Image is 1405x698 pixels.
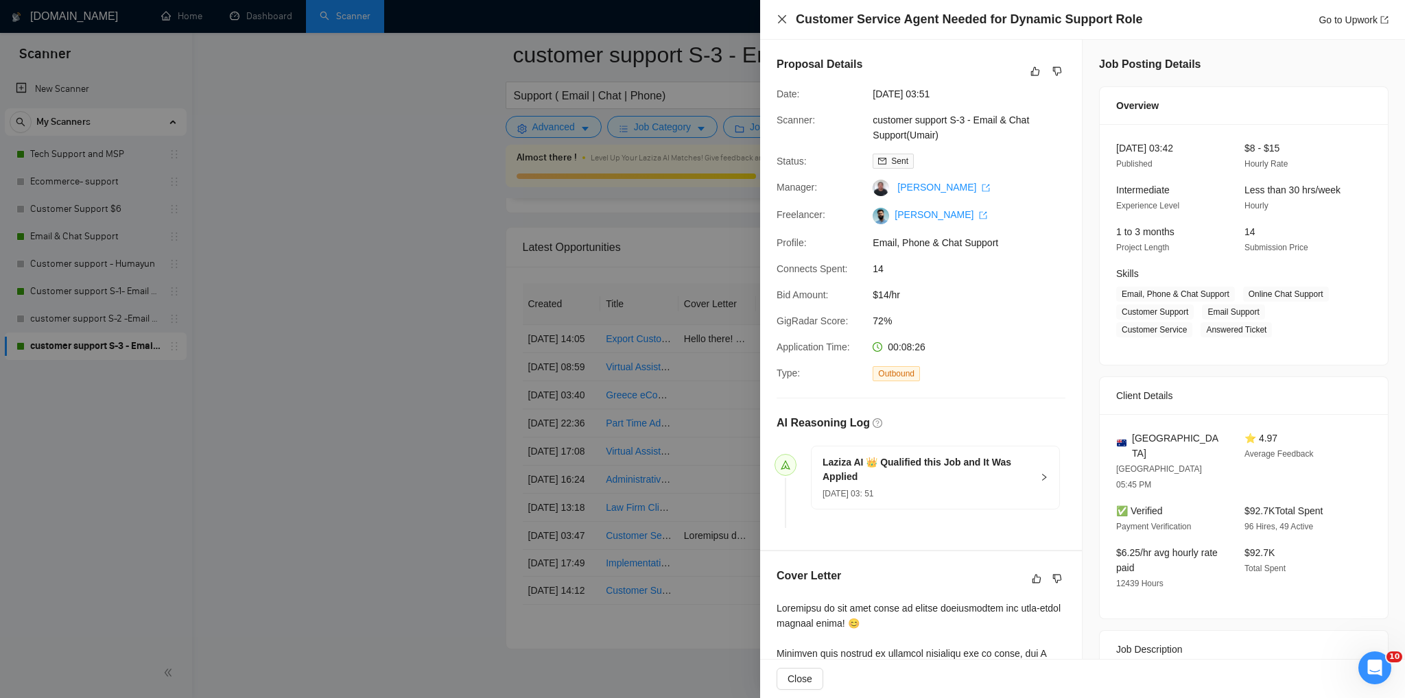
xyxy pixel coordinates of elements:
span: question-circle [873,418,882,428]
span: Email Support [1202,304,1264,320]
button: Close [777,14,788,25]
img: c1sgSOyCBqaBR5jgCRGyQOyF_HwPuPzarQ5ZhnsWP_QUF5b7eAf-RaywCrgDXbnceb [873,208,889,224]
span: 12439 Hours [1116,579,1164,588]
h4: Customer Service Agent Needed for Dynamic Support Role [796,11,1142,28]
span: Published [1116,159,1153,169]
span: GigRadar Score: [777,315,848,326]
span: Intermediate [1116,184,1170,195]
span: Close [788,671,812,686]
span: Submission Price [1244,243,1308,252]
span: [DATE] 03:42 [1116,143,1173,154]
span: Answered Ticket [1201,322,1272,337]
span: export [979,211,987,219]
span: right [1040,473,1048,481]
div: Client Details [1116,377,1371,414]
img: 🇦🇺 [1117,438,1126,448]
span: Bid Amount: [777,289,829,300]
span: clock-circle [873,342,882,352]
span: 96 Hires, 49 Active [1244,522,1313,531]
a: Go to Upworkexport [1319,14,1389,25]
span: export [1380,16,1389,24]
span: 00:08:26 [888,341,925,352]
button: dislike [1049,63,1065,80]
span: send [781,460,790,470]
h5: Job Posting Details [1099,56,1201,73]
h5: Proposal Details [777,56,862,73]
div: Job Description [1116,631,1371,668]
span: like [1030,66,1040,77]
h5: AI Reasoning Log [777,415,870,431]
span: 14 [1244,226,1255,237]
span: Status: [777,156,807,167]
span: $92.7K [1244,547,1275,558]
span: Email, Phone & Chat Support [873,235,1078,250]
span: Payment Verification [1116,522,1191,531]
span: $6.25/hr avg hourly rate paid [1116,547,1218,573]
button: Close [777,668,823,690]
span: Scanner: [777,115,815,125]
span: Skills [1116,268,1139,279]
span: Type: [777,368,800,378]
span: Date: [777,88,799,99]
span: Application Time: [777,341,850,352]
span: Hourly [1244,201,1268,210]
span: [GEOGRAPHIC_DATA] [1132,431,1223,461]
span: [GEOGRAPHIC_DATA] 05:45 PM [1116,464,1202,490]
span: Experience Level [1116,201,1179,210]
span: Overview [1116,98,1159,113]
span: Project Length [1116,243,1169,252]
span: export [982,184,990,192]
span: Sent [891,156,908,166]
span: Manager: [777,182,817,193]
span: dislike [1052,66,1062,77]
span: Connects Spent: [777,263,848,274]
a: [PERSON_NAME] export [895,209,987,220]
span: [DATE] 03:51 [873,86,1078,101]
span: Email, Phone & Chat Support [1116,287,1235,302]
span: 72% [873,313,1078,328]
span: Customer Support [1116,304,1194,320]
span: mail [878,157,886,165]
span: ⭐ 4.97 [1244,433,1277,444]
span: Hourly Rate [1244,159,1288,169]
span: [DATE] 03: 51 [823,489,873,498]
span: ✅ Verified [1116,505,1163,516]
span: Outbound [873,366,920,381]
span: 1 to 3 months [1116,226,1174,237]
span: 14 [873,261,1078,276]
h5: Cover Letter [777,568,841,584]
button: like [1028,570,1045,587]
a: [PERSON_NAME] export [897,182,990,193]
span: Less than 30 hrs/week [1244,184,1341,195]
span: customer support S-3 - Email & Chat Support(Umair) [873,112,1078,143]
span: dislike [1052,573,1062,584]
span: like [1032,573,1041,584]
span: close [777,14,788,25]
span: Customer Service [1116,322,1192,337]
span: Freelancer: [777,209,825,220]
span: Average Feedback [1244,449,1314,459]
h5: Laziza AI 👑 Qualified this Job and It Was Applied [823,455,1032,484]
span: Online Chat Support [1243,287,1329,302]
iframe: Intercom live chat [1358,651,1391,684]
span: Total Spent [1244,564,1286,573]
button: dislike [1049,570,1065,587]
span: Profile: [777,237,807,248]
span: $14/hr [873,287,1078,302]
span: 10 [1386,651,1402,662]
span: $92.7K Total Spent [1244,505,1323,516]
button: like [1027,63,1043,80]
span: $8 - $15 [1244,143,1279,154]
